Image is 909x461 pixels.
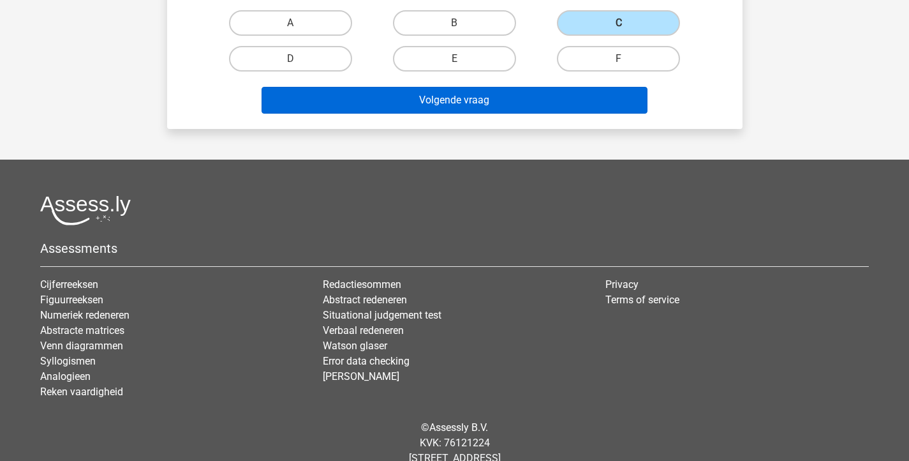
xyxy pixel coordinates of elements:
[40,340,123,352] a: Venn diagrammen
[40,355,96,367] a: Syllogismen
[323,355,410,367] a: Error data checking
[323,324,404,336] a: Verbaal redeneren
[40,241,869,256] h5: Assessments
[323,340,387,352] a: Watson glaser
[262,87,647,114] button: Volgende vraag
[323,294,407,306] a: Abstract redeneren
[429,421,488,434] a: Assessly B.V.
[323,309,441,321] a: Situational judgement test
[229,46,352,72] label: D
[557,10,680,36] label: C
[40,278,98,291] a: Cijferreeksen
[40,324,124,336] a: Abstracte matrices
[40,370,91,382] a: Analogieen
[323,370,399,382] a: [PERSON_NAME]
[393,46,516,72] label: E
[40,294,103,306] a: Figuurreeksen
[229,10,352,36] label: A
[393,10,516,36] label: B
[40,309,129,321] a: Numeriek redeneren
[40,386,123,398] a: Reken vaardigheid
[557,46,680,72] label: F
[605,294,679,306] a: Terms of service
[323,278,401,291] a: Redactiesommen
[40,195,131,225] img: Assessly logo
[605,278,639,291] a: Privacy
